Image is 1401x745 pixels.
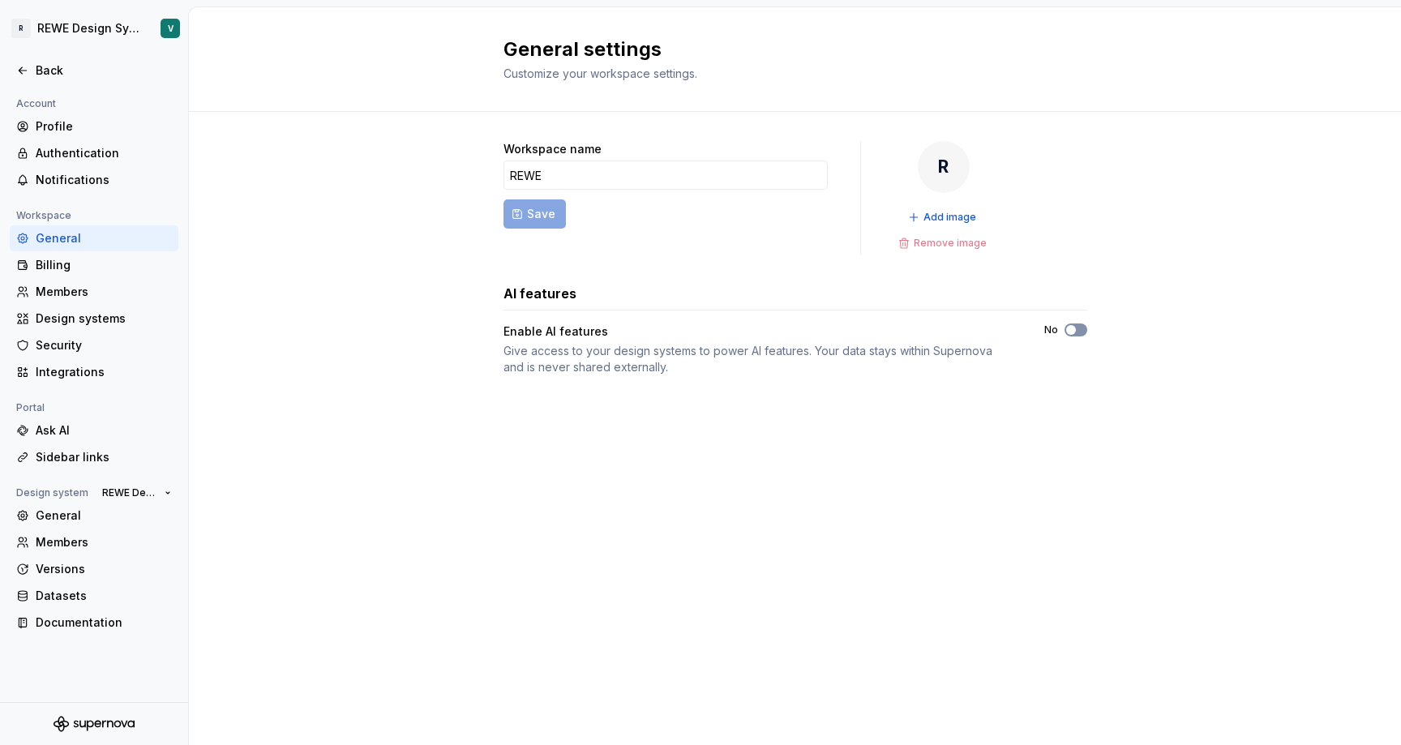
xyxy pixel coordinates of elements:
a: Security [10,332,178,358]
div: R [11,19,31,38]
div: Workspace [10,206,78,225]
span: REWE Design System [102,486,158,499]
div: Sidebar links [36,449,172,465]
a: Members [10,279,178,305]
a: Profile [10,113,178,139]
a: Sidebar links [10,444,178,470]
div: Design system [10,483,95,503]
div: Notifications [36,172,172,188]
a: Billing [10,252,178,278]
a: Documentation [10,610,178,636]
a: Datasets [10,583,178,609]
div: Back [36,62,172,79]
a: Authentication [10,140,178,166]
div: Billing [36,257,172,273]
a: Versions [10,556,178,582]
button: RREWE Design SystemV [3,11,185,46]
a: General [10,503,178,529]
div: Versions [36,561,172,577]
div: Members [36,284,172,300]
span: Add image [923,211,976,224]
div: R [918,141,970,193]
label: Workspace name [503,141,602,157]
div: Enable AI features [503,323,1015,340]
div: REWE Design System [37,20,141,36]
a: Notifications [10,167,178,193]
span: Customize your workspace settings. [503,66,697,80]
div: General [36,230,172,246]
a: Members [10,529,178,555]
div: Profile [36,118,172,135]
div: Portal [10,398,51,417]
button: Add image [903,206,983,229]
div: Authentication [36,145,172,161]
div: Give access to your design systems to power AI features. Your data stays within Supernova and is ... [503,343,1015,375]
div: Members [36,534,172,550]
h3: AI features [503,284,576,303]
a: Ask AI [10,417,178,443]
h2: General settings [503,36,1068,62]
div: V [168,22,174,35]
div: Documentation [36,614,172,631]
div: Datasets [36,588,172,604]
div: Account [10,94,62,113]
svg: Supernova Logo [54,716,135,732]
div: Ask AI [36,422,172,439]
a: General [10,225,178,251]
div: Security [36,337,172,353]
a: Back [10,58,178,83]
div: Integrations [36,364,172,380]
label: No [1044,323,1058,336]
div: General [36,507,172,524]
a: Integrations [10,359,178,385]
a: Design systems [10,306,178,332]
div: Design systems [36,310,172,327]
